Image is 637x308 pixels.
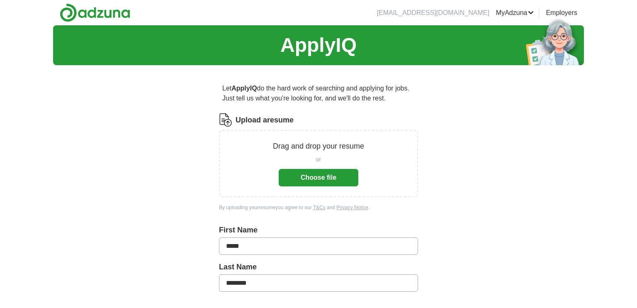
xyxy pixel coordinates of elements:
[219,204,418,211] div: By uploading your resume you agree to our and .
[336,205,368,210] a: Privacy Notice
[60,3,130,22] img: Adzuna logo
[236,115,294,126] label: Upload a resume
[219,113,232,127] img: CV Icon
[231,85,257,92] strong: ApplyIQ
[546,8,577,18] a: Employers
[280,30,357,60] h1: ApplyIQ
[496,8,534,18] a: MyAdzuna
[377,8,489,18] li: [EMAIL_ADDRESS][DOMAIN_NAME]
[273,141,364,152] p: Drag and drop your resume
[219,262,418,273] label: Last Name
[219,225,418,236] label: First Name
[313,205,326,210] a: T&Cs
[279,169,358,186] button: Choose file
[219,80,418,107] p: Let do the hard work of searching and applying for jobs. Just tell us what you're looking for, an...
[316,155,321,164] span: or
